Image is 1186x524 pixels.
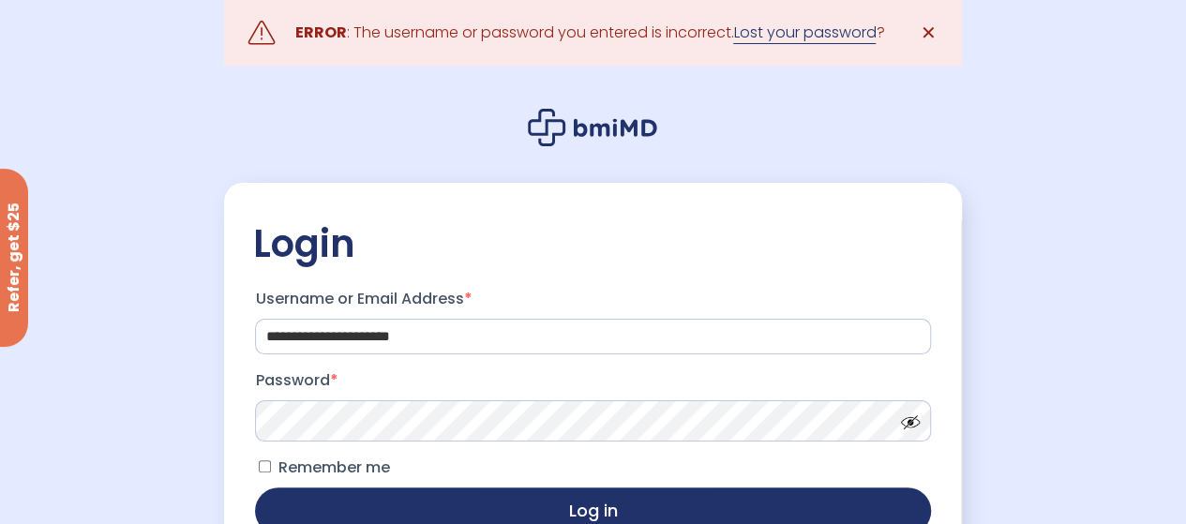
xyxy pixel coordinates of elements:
[255,366,930,396] label: Password
[278,457,389,478] span: Remember me
[294,20,884,46] div: : The username or password you entered is incorrect. ?
[921,20,937,46] span: ✕
[259,460,271,472] input: Remember me
[733,22,876,44] a: Lost your password
[294,22,346,43] strong: ERROR
[910,14,948,52] a: ✕
[255,284,930,314] label: Username or Email Address
[252,220,933,267] h2: Login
